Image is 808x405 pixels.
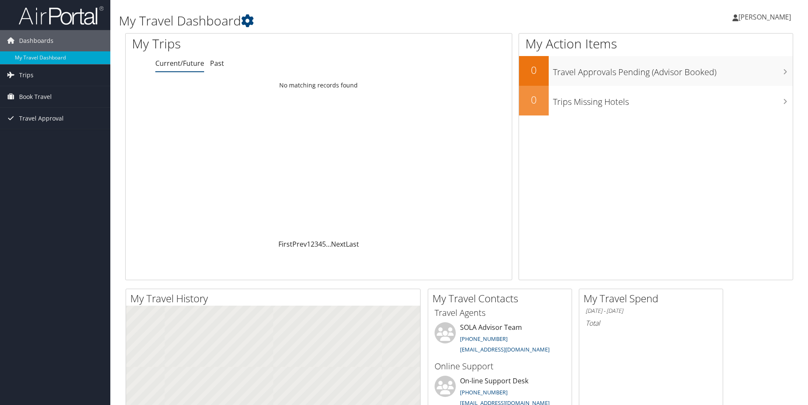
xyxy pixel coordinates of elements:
a: 0Travel Approvals Pending (Advisor Booked) [519,56,793,86]
span: Trips [19,65,34,86]
h6: Total [586,318,716,328]
h2: 0 [519,63,549,77]
a: 5 [322,239,326,249]
td: No matching records found [126,78,512,93]
a: 0Trips Missing Hotels [519,86,793,115]
li: SOLA Advisor Team [430,322,570,357]
span: Book Travel [19,86,52,107]
h2: My Travel Spend [584,291,723,306]
a: Last [346,239,359,249]
span: Dashboards [19,30,53,51]
a: 3 [314,239,318,249]
a: First [278,239,292,249]
span: … [326,239,331,249]
a: 2 [311,239,314,249]
h1: My Trips [132,35,345,53]
a: Current/Future [155,59,204,68]
a: [EMAIL_ADDRESS][DOMAIN_NAME] [460,346,550,353]
a: Prev [292,239,307,249]
span: Travel Approval [19,108,64,129]
a: Past [210,59,224,68]
h3: Online Support [435,360,565,372]
a: [PHONE_NUMBER] [460,388,508,396]
a: [PERSON_NAME] [732,4,800,30]
a: Next [331,239,346,249]
h2: My Travel History [130,291,420,306]
h6: [DATE] - [DATE] [586,307,716,315]
a: [PHONE_NUMBER] [460,335,508,343]
h3: Trips Missing Hotels [553,92,793,108]
h2: My Travel Contacts [432,291,572,306]
img: airportal-logo.png [19,6,104,25]
a: 1 [307,239,311,249]
h3: Travel Agents [435,307,565,319]
h1: My Action Items [519,35,793,53]
h1: My Travel Dashboard [119,12,572,30]
h2: 0 [519,93,549,107]
span: [PERSON_NAME] [738,12,791,22]
a: 4 [318,239,322,249]
h3: Travel Approvals Pending (Advisor Booked) [553,62,793,78]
